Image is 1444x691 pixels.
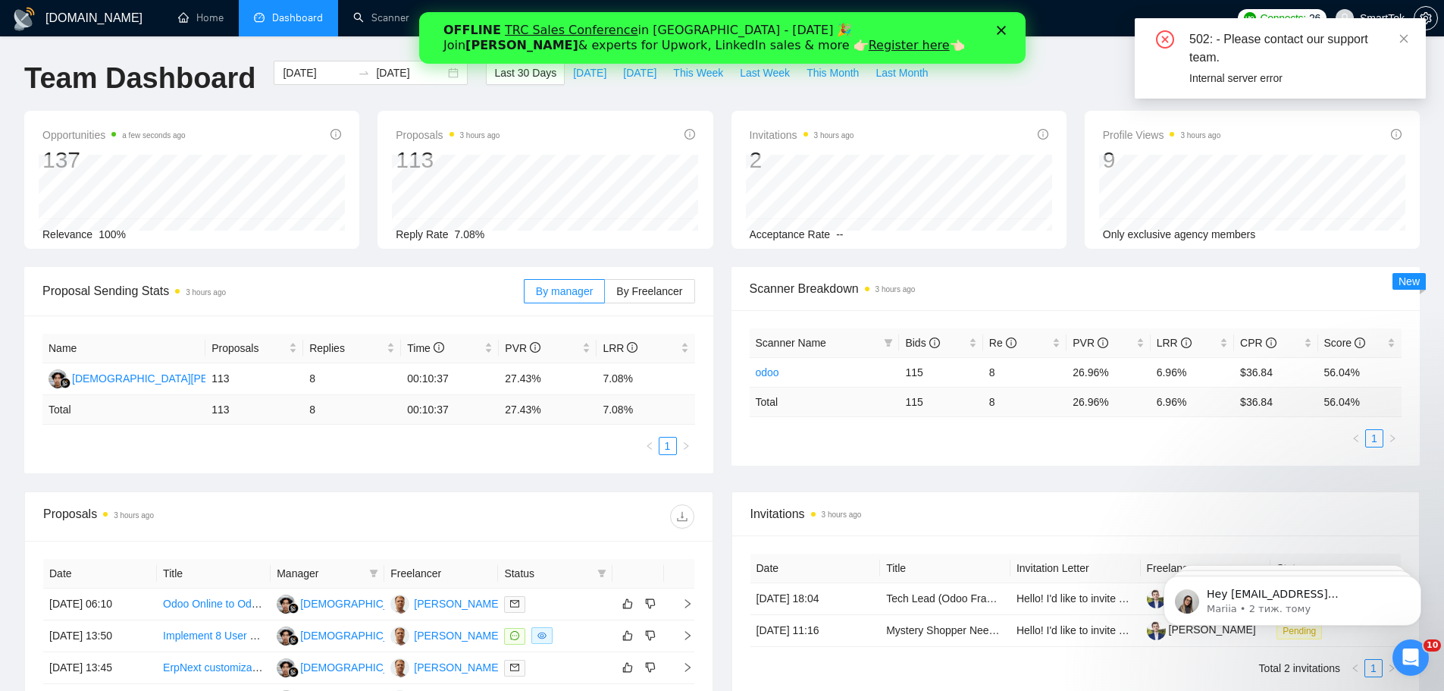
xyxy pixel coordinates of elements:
[1414,12,1438,24] a: setting
[303,363,401,395] td: 8
[899,387,982,416] td: 115
[42,228,92,240] span: Relevance
[537,631,547,640] span: eye
[1006,338,1016,348] span: info-circle
[99,228,126,240] span: 100%
[43,559,157,589] th: Date
[619,595,637,613] button: like
[1347,429,1365,448] li: Previous Page
[670,662,693,673] span: right
[211,340,286,356] span: Proposals
[750,583,881,615] td: [DATE] 18:04
[573,64,606,81] span: [DATE]
[1038,129,1048,140] span: info-circle
[396,126,500,144] span: Proposals
[300,627,506,644] div: [DEMOGRAPHIC_DATA][PERSON_NAME]
[659,437,677,455] li: 1
[597,395,694,425] td: 7.08 %
[1067,387,1150,416] td: 26.96 %
[740,64,790,81] span: Last Week
[254,12,265,23] span: dashboard
[1261,10,1306,27] span: Connects:
[414,659,501,676] div: [PERSON_NAME]
[750,228,831,240] span: Acceptance Rate
[1240,337,1276,349] span: CPR
[875,285,916,294] time: 3 hours ago
[670,504,694,529] button: download
[1352,434,1361,443] span: left
[1414,12,1437,24] span: setting
[300,595,506,612] div: [DEMOGRAPHIC_DATA][PERSON_NAME]
[886,624,1258,636] a: Mystery Shopper Needed for Electric Car Dealership in [GEOGRAPHIC_DATA]
[510,599,519,608] span: mail
[756,337,826,349] span: Scanner Name
[449,26,531,40] a: Register here
[1234,387,1317,416] td: $ 36.84
[622,598,633,610] span: like
[645,630,656,642] span: dislike
[460,131,500,140] time: 3 hours ago
[42,126,186,144] span: Opportunities
[578,14,593,23] div: Закрити
[1383,429,1402,448] li: Next Page
[884,338,893,347] span: filter
[42,146,186,174] div: 137
[42,281,524,300] span: Proposal Sending Stats
[530,342,540,353] span: info-circle
[1391,129,1402,140] span: info-circle
[42,334,205,363] th: Name
[366,562,381,585] span: filter
[881,331,896,354] span: filter
[186,288,226,297] time: 3 hours ago
[66,58,262,72] p: Message from Mariia, sent 2 тиж. тому
[665,61,731,85] button: This Week
[822,510,862,519] time: 3 hours ago
[1156,30,1174,49] span: close-circle
[1151,387,1234,416] td: 6.96 %
[875,64,928,81] span: Last Month
[157,559,271,589] th: Title
[12,7,36,31] img: logo
[43,652,157,684] td: [DATE] 13:45
[880,554,1010,583] th: Title
[929,338,940,348] span: info-circle
[641,437,659,455] button: left
[641,658,659,677] button: dislike
[43,620,157,652] td: [DATE] 13:50
[1180,131,1220,140] time: 3 hours ago
[303,395,401,425] td: 8
[353,11,409,24] a: searchScanner
[750,554,881,583] th: Date
[622,630,633,642] span: like
[750,615,881,647] td: [DATE] 11:16
[807,64,859,81] span: This Month
[684,129,695,140] span: info-circle
[1103,126,1221,144] span: Profile Views
[505,342,540,354] span: PVR
[49,372,278,384] a: MZ[DEMOGRAPHIC_DATA][PERSON_NAME]
[455,228,485,240] span: 7.08%
[396,146,500,174] div: 113
[178,11,224,24] a: homeHome
[899,357,982,387] td: 115
[1157,337,1192,349] span: LRR
[1347,429,1365,448] button: left
[163,630,377,642] a: Implement 8 User Stories related to Inventory
[603,342,637,354] span: LRR
[1259,659,1340,677] li: Total 2 invitations
[114,511,154,520] time: 3 hours ago
[594,562,609,585] span: filter
[989,337,1016,349] span: Re
[750,126,854,144] span: Invitations
[277,627,296,645] img: MZ
[645,598,656,610] span: dislike
[390,629,501,641] a: YN[PERSON_NAME]
[43,504,368,529] div: Proposals
[24,61,255,96] h1: Team Dashboard
[619,658,637,677] button: like
[396,228,448,240] span: Reply Rate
